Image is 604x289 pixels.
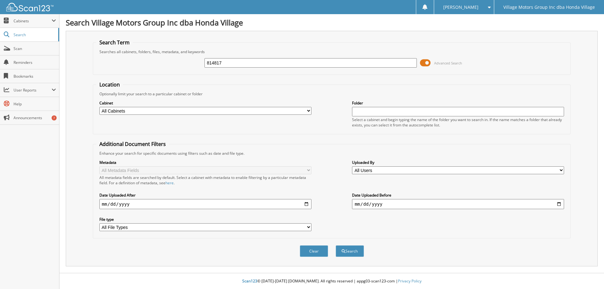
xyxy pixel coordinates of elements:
[336,245,364,257] button: Search
[96,141,169,147] legend: Additional Document Filters
[96,49,568,54] div: Searches all cabinets, folders, files, metadata, and keywords
[99,100,311,106] label: Cabinet
[14,18,52,24] span: Cabinets
[443,5,478,9] span: [PERSON_NAME]
[352,199,564,209] input: end
[99,160,311,165] label: Metadata
[352,100,564,106] label: Folder
[96,91,568,97] div: Optionally limit your search to a particular cabinet or folder
[96,81,123,88] legend: Location
[242,278,257,284] span: Scan123
[14,101,56,107] span: Help
[14,115,56,120] span: Announcements
[6,3,53,11] img: scan123-logo-white.svg
[503,5,595,9] span: Village Motors Group Inc dba Honda Village
[99,217,311,222] label: File type
[96,151,568,156] div: Enhance your search for specific documents using filters such as date and file type.
[66,17,598,28] h1: Search Village Motors Group Inc dba Honda Village
[300,245,328,257] button: Clear
[352,192,564,198] label: Date Uploaded Before
[434,61,462,65] span: Advanced Search
[352,117,564,128] div: Select a cabinet and begin typing the name of the folder you want to search in. If the name match...
[573,259,604,289] iframe: Chat Widget
[52,115,57,120] div: 7
[14,46,56,51] span: Scan
[165,180,174,186] a: here
[14,32,55,37] span: Search
[14,87,52,93] span: User Reports
[96,39,133,46] legend: Search Term
[14,74,56,79] span: Bookmarks
[398,278,422,284] a: Privacy Policy
[14,60,56,65] span: Reminders
[352,160,564,165] label: Uploaded By
[99,192,311,198] label: Date Uploaded After
[99,175,311,186] div: All metadata fields are searched by default. Select a cabinet with metadata to enable filtering b...
[59,274,604,289] div: © [DATE]-[DATE] [DOMAIN_NAME]. All rights reserved | appg03-scan123-com |
[99,199,311,209] input: start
